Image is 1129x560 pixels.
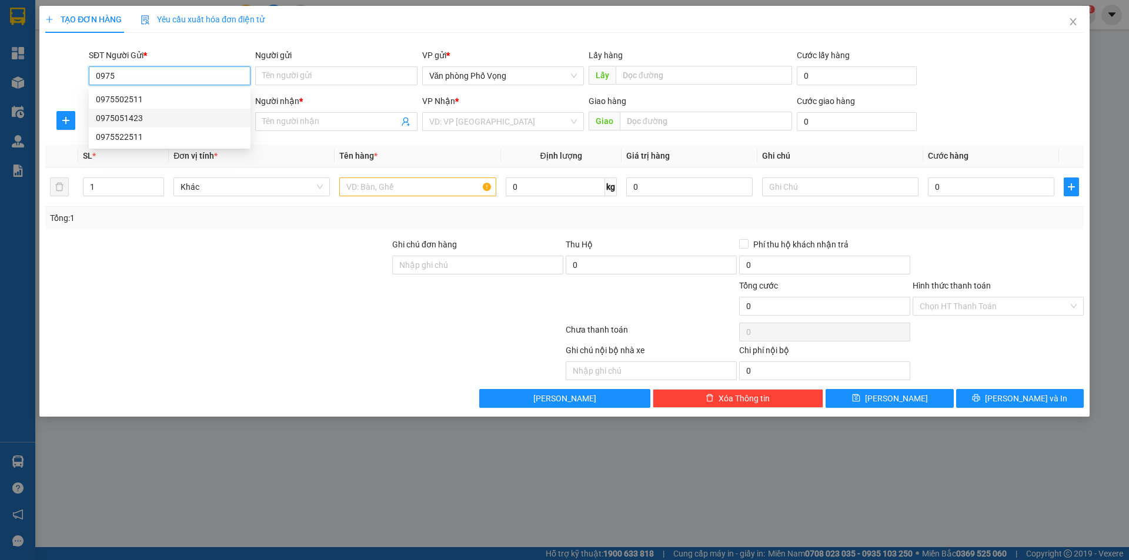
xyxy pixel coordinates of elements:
span: Tên hàng [339,151,378,160]
span: Đơn vị tính [173,151,218,160]
span: save [852,394,860,403]
label: Cước giao hàng [797,96,855,106]
div: SĐT Người Gửi [89,49,250,62]
span: Giao [589,112,620,130]
span: Thu Hộ [566,240,593,249]
span: Lấy hàng [589,51,623,60]
label: Cước lấy hàng [797,51,850,60]
span: Giao hàng [589,96,626,106]
span: printer [972,394,980,403]
div: Chưa thanh toán [564,323,738,344]
span: Khác [181,178,323,196]
span: user-add [401,117,410,126]
button: plus [56,111,75,130]
button: plus [1064,177,1079,196]
span: Giá trị hàng [626,151,670,160]
span: SL [83,151,92,160]
div: 0975522511 [89,128,250,146]
span: Phí thu hộ khách nhận trả [749,238,853,251]
div: Người gửi [255,49,417,62]
span: [PERSON_NAME] [533,392,596,405]
label: Hình thức thanh toán [913,281,991,290]
div: 0975502511 [96,93,243,106]
div: Người nhận [255,95,417,108]
span: plus [1064,182,1078,192]
div: 0975051423 [96,112,243,125]
div: VP gửi [422,49,584,62]
input: Nhập ghi chú [566,361,737,380]
input: Ghi Chú [762,177,918,196]
button: Close [1057,6,1090,39]
div: 0975522511 [96,130,243,143]
button: deleteXóa Thông tin [653,389,824,408]
label: Ghi chú đơn hàng [392,240,457,249]
input: Cước lấy hàng [797,66,917,85]
button: save[PERSON_NAME] [826,389,953,408]
input: Cước giao hàng [797,112,917,131]
input: Ghi chú đơn hàng [392,256,563,274]
div: Chi phí nội bộ [739,344,910,361]
span: Xóa Thông tin [719,392,770,405]
span: [PERSON_NAME] và In [985,392,1067,405]
button: printer[PERSON_NAME] và In [956,389,1084,408]
div: Ghi chú nội bộ nhà xe [566,344,737,361]
span: Tổng cước [739,281,778,290]
span: delete [706,394,714,403]
input: Dọc đường [620,112,792,130]
th: Ghi chú [757,145,923,167]
span: VP Nhận [422,96,455,106]
input: Dọc đường [616,66,792,85]
span: Văn phòng Phố Vọng [429,67,577,85]
div: Tổng: 1 [50,212,436,224]
span: plus [45,15,54,24]
button: delete [50,177,69,196]
span: Định lượng [540,151,582,160]
input: 0 [626,177,753,196]
div: 0975051423 [89,109,250,128]
span: kg [605,177,617,196]
input: VD: Bàn, Ghế [339,177,496,196]
span: plus [57,116,75,125]
span: close [1068,17,1078,26]
span: Cước hàng [928,151,968,160]
img: icon [141,15,150,25]
div: 0975502511 [89,90,250,109]
span: Yêu cầu xuất hóa đơn điện tử [141,15,265,24]
span: TẠO ĐƠN HÀNG [45,15,122,24]
button: [PERSON_NAME] [479,389,650,408]
span: [PERSON_NAME] [865,392,928,405]
span: Lấy [589,66,616,85]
